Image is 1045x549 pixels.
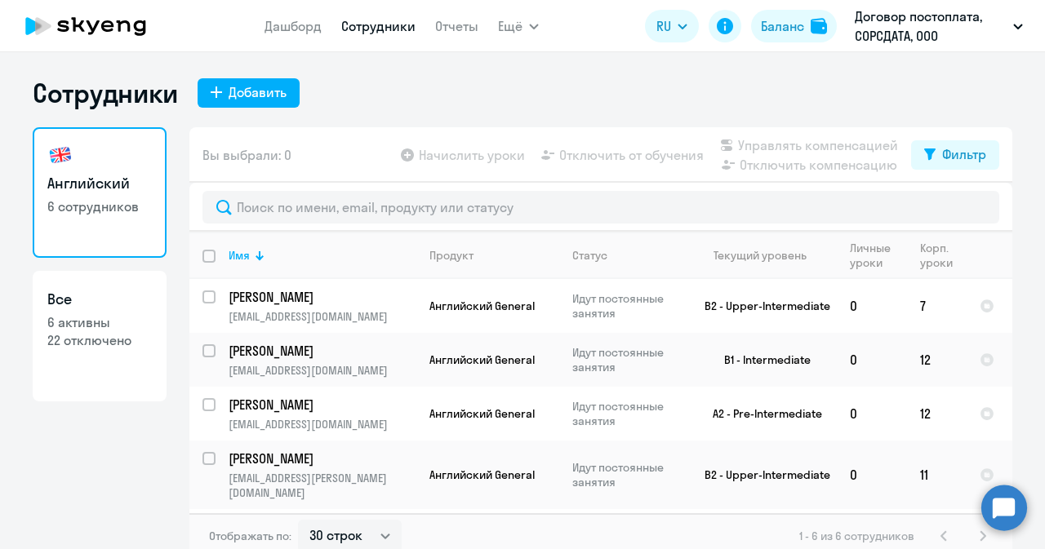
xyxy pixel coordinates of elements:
[229,396,416,414] a: [PERSON_NAME]
[907,279,967,333] td: 7
[429,352,535,367] span: Английский General
[751,10,837,42] button: Балансbalance
[572,248,607,263] div: Статус
[209,529,291,543] span: Отображать по:
[265,18,322,34] a: Дашборд
[47,313,152,331] p: 6 активны
[229,471,416,500] p: [EMAIL_ADDRESS][PERSON_NAME][DOMAIN_NAME]
[799,529,914,543] span: 1 - 6 из 6 сотрудников
[850,241,906,270] div: Личные уроки
[229,309,416,324] p: [EMAIL_ADDRESS][DOMAIN_NAME]
[847,7,1031,46] button: Договор постоплата, СОРСДАТА, ООО
[572,291,684,321] p: Идут постоянные занятия
[33,77,178,109] h1: Сотрудники
[498,16,522,36] span: Ещё
[47,142,73,168] img: english
[942,144,986,164] div: Фильтр
[837,387,907,441] td: 0
[47,197,152,215] p: 6 сотрудников
[229,248,250,263] div: Имя
[837,441,907,509] td: 0
[429,248,558,263] div: Продукт
[907,387,967,441] td: 12
[837,333,907,387] td: 0
[33,127,167,258] a: Английский6 сотрудников
[850,241,892,270] div: Личные уроки
[202,145,291,165] span: Вы выбрали: 0
[435,18,478,34] a: Отчеты
[341,18,416,34] a: Сотрудники
[685,279,837,333] td: B2 - Upper-Intermediate
[645,10,699,42] button: RU
[907,441,967,509] td: 11
[429,248,474,263] div: Продукт
[911,140,999,170] button: Фильтр
[229,248,416,263] div: Имя
[572,345,684,374] p: Идут постоянные занятия
[761,16,804,36] div: Баланс
[837,279,907,333] td: 0
[498,10,539,42] button: Ещё
[429,299,535,313] span: Английский General
[920,241,966,270] div: Корп. уроки
[429,467,535,482] span: Английский General
[47,289,152,310] h3: Все
[229,82,287,102] div: Добавить
[229,342,413,360] p: [PERSON_NAME]
[202,191,999,224] input: Поиск по имени, email, продукту или статусу
[229,288,413,306] p: [PERSON_NAME]
[811,18,827,34] img: balance
[229,342,416,360] a: [PERSON_NAME]
[855,7,1007,46] p: Договор постоплата, СОРСДАТА, ООО
[429,406,535,421] span: Английский General
[47,173,152,194] h3: Английский
[714,248,807,263] div: Текущий уровень
[572,399,684,428] p: Идут постоянные занятия
[907,333,967,387] td: 12
[698,248,836,263] div: Текущий уровень
[685,333,837,387] td: B1 - Intermediate
[47,331,152,349] p: 22 отключено
[685,387,837,441] td: A2 - Pre-Intermediate
[920,241,953,270] div: Корп. уроки
[572,248,684,263] div: Статус
[656,16,671,36] span: RU
[685,441,837,509] td: B2 - Upper-Intermediate
[229,449,413,467] p: [PERSON_NAME]
[33,271,167,401] a: Все6 активны22 отключено
[229,288,416,306] a: [PERSON_NAME]
[572,460,684,489] p: Идут постоянные занятия
[198,78,300,108] button: Добавить
[229,449,416,467] a: [PERSON_NAME]
[229,396,413,414] p: [PERSON_NAME]
[229,363,416,378] p: [EMAIL_ADDRESS][DOMAIN_NAME]
[229,417,416,432] p: [EMAIL_ADDRESS][DOMAIN_NAME]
